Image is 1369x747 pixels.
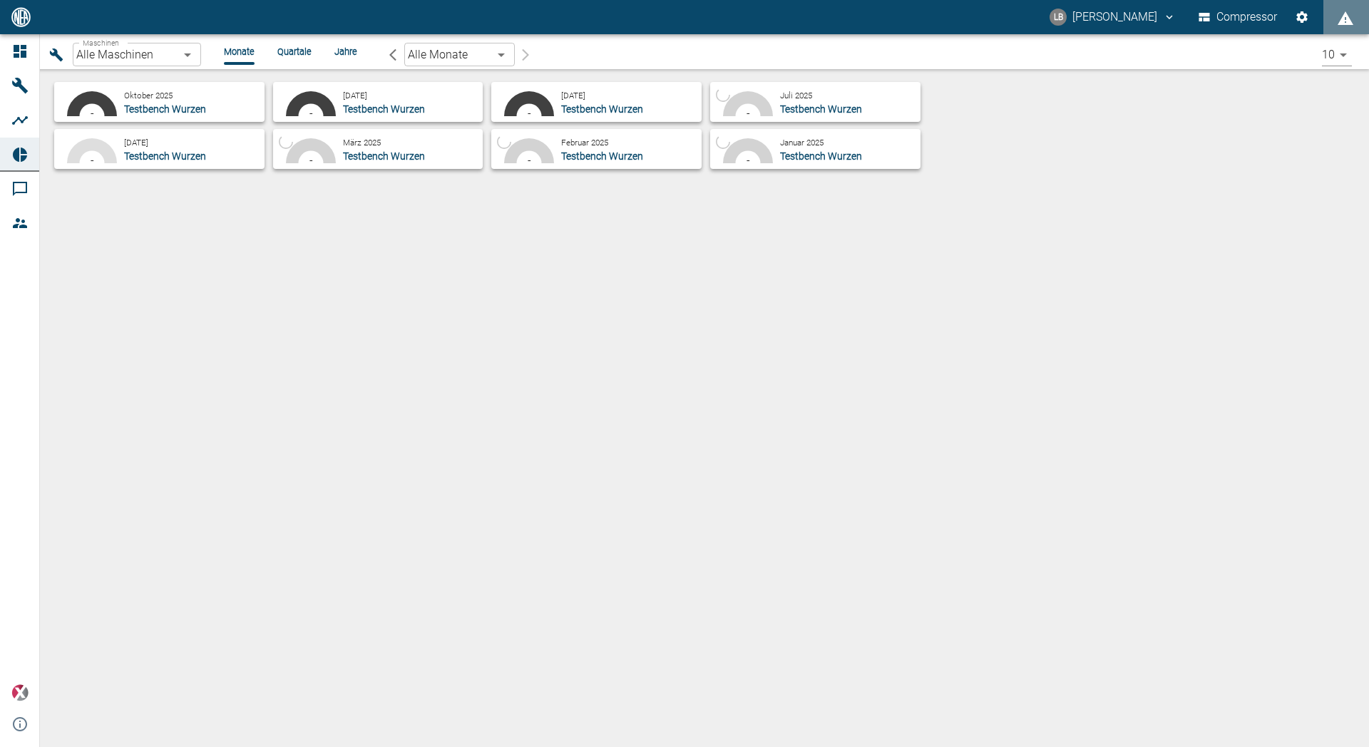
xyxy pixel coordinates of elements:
button: -Januar 2025Testbench Wurzen [710,129,921,169]
span: Testbench Wurzen [780,150,862,162]
button: arrow-back [380,43,404,66]
button: Compressor [1196,4,1281,30]
button: -Juli 2025Testbench Wurzen [710,82,921,122]
small: Februar 2025 [561,138,608,148]
div: Alle Monate [404,43,515,66]
button: 100 %-[DATE]Testbench Wurzen [54,129,265,169]
div: Alle Maschinen [73,43,201,66]
span: Testbench Wurzen [124,150,206,162]
span: Testbench Wurzen [780,103,862,115]
small: Januar 2025 [780,138,824,148]
small: Oktober 2025 [124,91,173,101]
small: [DATE] [561,91,585,101]
span: Maschinen [83,38,119,47]
li: Quartale [277,45,312,58]
button: 100 %-Oktober 2025Testbench Wurzen [54,82,265,122]
span: Testbench Wurzen [343,103,425,115]
small: Juli 2025 [780,91,812,101]
button: 100 %-[DATE]Testbench Wurzen [273,82,483,122]
img: logo [10,7,32,26]
img: Xplore Logo [11,684,29,701]
span: Testbench Wurzen [124,103,206,115]
button: Einstellungen [1289,4,1315,30]
button: lucas.braune@neuman-esser.com [1047,4,1178,30]
span: Testbench Wurzen [561,150,643,162]
li: Jahre [334,45,357,58]
span: Testbench Wurzen [561,103,643,115]
li: Monate [224,45,255,58]
button: -März 2025Testbench Wurzen [273,129,483,169]
small: [DATE] [343,91,367,101]
button: 100 %-[DATE]Testbench Wurzen [491,82,702,122]
button: -Februar 2025Testbench Wurzen [491,129,702,169]
div: LB [1050,9,1067,26]
small: März 2025 [343,138,381,148]
span: Testbench Wurzen [343,150,425,162]
small: [DATE] [124,138,148,148]
div: 10 [1322,43,1352,66]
